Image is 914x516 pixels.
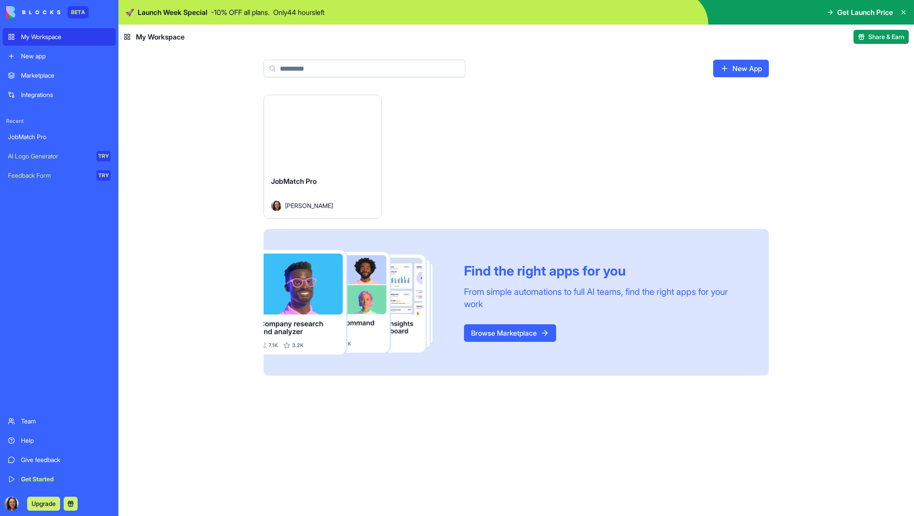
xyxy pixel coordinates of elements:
[125,7,134,18] span: 🚀
[464,324,556,342] a: Browse Marketplace
[8,152,90,161] div: AI Logo Generator
[3,167,116,184] a: Feedback FormTRY
[21,90,111,99] div: Integrations
[21,417,111,426] div: Team
[264,95,382,219] a: JobMatch ProAvatar[PERSON_NAME]
[264,250,450,355] img: Frame_181_egmpey.png
[136,32,185,42] span: My Workspace
[8,171,90,180] div: Feedback Form
[3,128,116,146] a: JobMatch Pro
[285,201,333,210] span: [PERSON_NAME]
[138,7,207,18] span: Launch Week Special
[21,455,111,464] div: Give feedback
[3,67,116,84] a: Marketplace
[271,177,317,186] span: JobMatch Pro
[868,32,904,41] span: Share & Earn
[3,470,116,488] a: Get Started
[21,475,111,484] div: Get Started
[3,451,116,469] a: Give feedback
[27,497,60,511] button: Upgrade
[21,52,111,61] div: New app
[271,201,282,211] img: Avatar
[27,499,60,508] a: Upgrade
[853,30,909,44] button: Share & Earn
[837,7,893,18] span: Get Launch Price
[713,60,769,77] a: New App
[21,32,111,41] div: My Workspace
[3,432,116,449] a: Help
[21,71,111,80] div: Marketplace
[68,6,89,18] div: BETA
[4,497,18,511] img: ACg8ocIucvGMCxN4UxpeLTZqPxQe2y6vex5-glSOnkmxtKGxMnLek25F=s96-c
[21,436,111,445] div: Help
[3,147,116,165] a: AI Logo GeneratorTRY
[3,47,116,65] a: New app
[464,263,748,279] div: Find the right apps for you
[3,86,116,104] a: Integrations
[273,7,325,18] p: Only 44 hours left
[8,133,111,141] div: JobMatch Pro
[3,118,116,125] span: Recent
[211,7,270,18] p: - 10 % OFF all plans.
[464,286,748,310] div: From simple automations to full AI teams, find the right apps for your work
[96,151,111,161] div: TRY
[3,28,116,46] a: My Workspace
[6,6,61,18] img: logo
[3,412,116,430] a: Team
[6,6,89,18] a: BETA
[96,170,111,181] div: TRY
